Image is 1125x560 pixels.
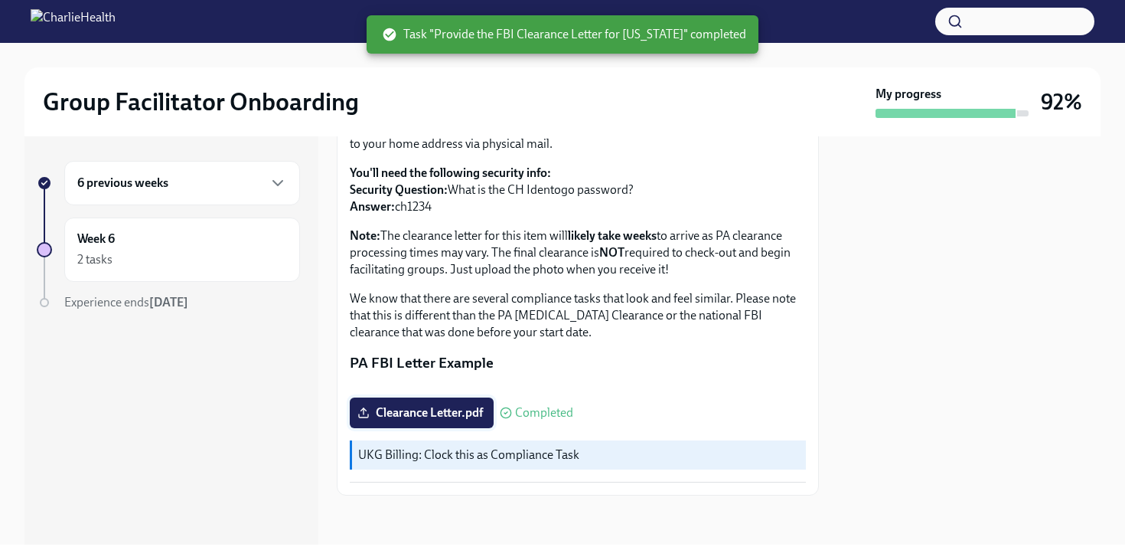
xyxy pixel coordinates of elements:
[350,165,551,180] strong: You'll need the following security info:
[350,353,806,373] p: PA FBI Letter Example
[568,228,657,243] strong: likely take weeks
[350,290,806,341] p: We know that there are several compliance tasks that look and feel similar. Please note that this...
[64,161,300,205] div: 6 previous weeks
[149,295,188,309] strong: [DATE]
[77,175,168,192] h6: 6 previous weeks
[350,182,448,197] strong: Security Question:
[64,295,188,309] span: Experience ends
[382,26,746,43] span: Task "Provide the FBI Clearance Letter for [US_STATE]" completed
[77,251,112,268] div: 2 tasks
[43,87,359,117] h2: Group Facilitator Onboarding
[37,218,300,282] a: Week 62 tasks
[77,231,115,247] h6: Week 6
[350,228,806,278] p: The clearance letter for this item will to arrive as PA clearance processing times may vary. The ...
[350,398,494,428] label: Clearance Letter.pdf
[876,86,941,103] strong: My progress
[350,199,395,214] strong: Answer:
[515,407,573,419] span: Completed
[350,228,380,243] strong: Note:
[1041,88,1082,116] h3: 92%
[350,165,806,215] p: What is the CH Identogo password? ch1234
[599,245,624,260] strong: NOT
[360,405,483,421] span: Clearance Letter.pdf
[31,9,116,34] img: CharlieHealth
[358,447,800,463] p: UKG Billing: Clock this as Compliance Task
